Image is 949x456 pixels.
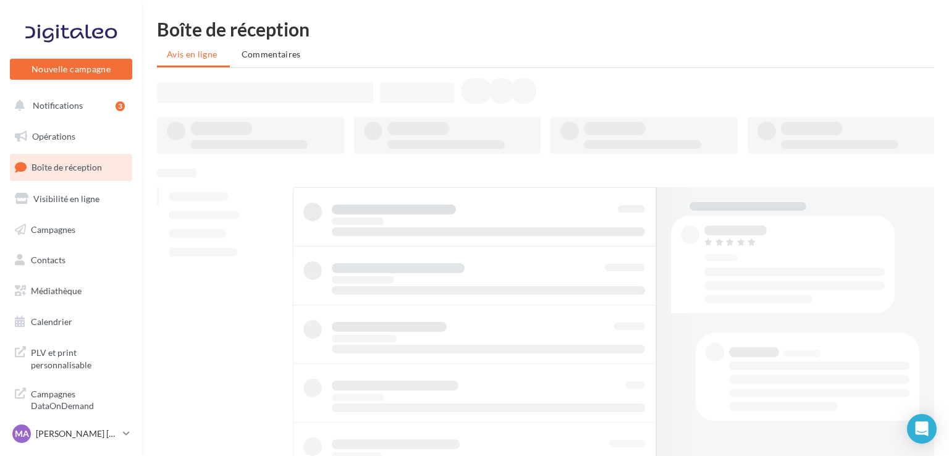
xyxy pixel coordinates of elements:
[7,339,135,376] a: PLV et print personnalisable
[32,131,75,141] span: Opérations
[7,217,135,243] a: Campagnes
[7,247,135,273] a: Contacts
[10,59,132,80] button: Nouvelle campagne
[15,428,29,440] span: MA
[31,344,127,371] span: PLV et print personnalisable
[7,124,135,150] a: Opérations
[33,100,83,111] span: Notifications
[907,414,937,444] div: Open Intercom Messenger
[31,255,65,265] span: Contacts
[33,193,99,204] span: Visibilité en ligne
[7,186,135,212] a: Visibilité en ligne
[31,316,72,327] span: Calendrier
[31,285,82,296] span: Médiathèque
[7,278,135,304] a: Médiathèque
[7,154,135,180] a: Boîte de réception
[7,93,130,119] button: Notifications 3
[31,386,127,412] span: Campagnes DataOnDemand
[242,49,301,59] span: Commentaires
[7,309,135,335] a: Calendrier
[10,422,132,445] a: MA [PERSON_NAME] [PERSON_NAME]
[157,20,934,38] div: Boîte de réception
[116,101,125,111] div: 3
[31,224,75,234] span: Campagnes
[32,162,102,172] span: Boîte de réception
[7,381,135,417] a: Campagnes DataOnDemand
[36,428,118,440] p: [PERSON_NAME] [PERSON_NAME]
